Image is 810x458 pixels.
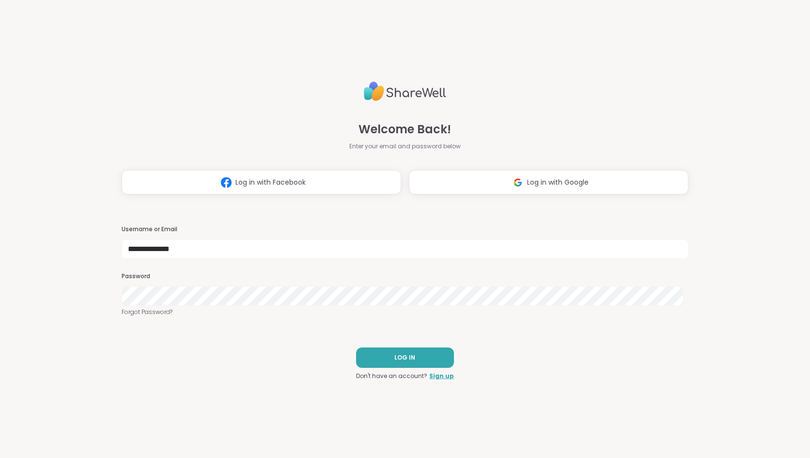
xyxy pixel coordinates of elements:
[235,177,306,188] span: Log in with Facebook
[364,78,446,105] img: ShareWell Logo
[349,142,461,151] span: Enter your email and password below
[122,225,688,234] h3: Username or Email
[356,372,427,380] span: Don't have an account?
[429,372,454,380] a: Sign up
[217,174,235,191] img: ShareWell Logomark
[122,272,688,281] h3: Password
[358,121,451,138] span: Welcome Back!
[122,170,401,194] button: Log in with Facebook
[356,347,454,368] button: LOG IN
[409,170,688,194] button: Log in with Google
[527,177,589,188] span: Log in with Google
[509,174,527,191] img: ShareWell Logomark
[122,308,688,316] a: Forgot Password?
[394,353,415,362] span: LOG IN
